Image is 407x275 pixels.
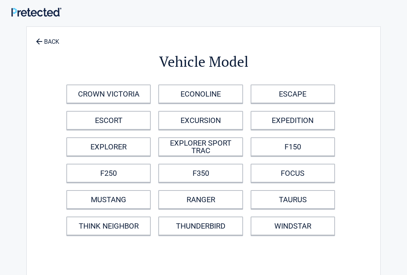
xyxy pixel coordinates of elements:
[66,217,151,235] a: THINK NEIGHBOR
[158,190,243,209] a: RANGER
[68,52,339,71] h2: Vehicle Model
[158,217,243,235] a: THUNDERBIRD
[66,84,151,103] a: CROWN VICTORIA
[251,217,335,235] a: WINDSTAR
[66,190,151,209] a: MUSTANG
[251,190,335,209] a: TAURUS
[34,32,61,45] a: BACK
[66,164,151,183] a: F250
[158,164,243,183] a: F350
[66,137,151,156] a: EXPLORER
[251,164,335,183] a: FOCUS
[251,111,335,130] a: EXPEDITION
[158,84,243,103] a: ECONOLINE
[251,137,335,156] a: F150
[251,84,335,103] a: ESCAPE
[158,137,243,156] a: EXPLORER SPORT TRAC
[66,111,151,130] a: ESCORT
[158,111,243,130] a: EXCURSION
[11,8,61,17] img: Main Logo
